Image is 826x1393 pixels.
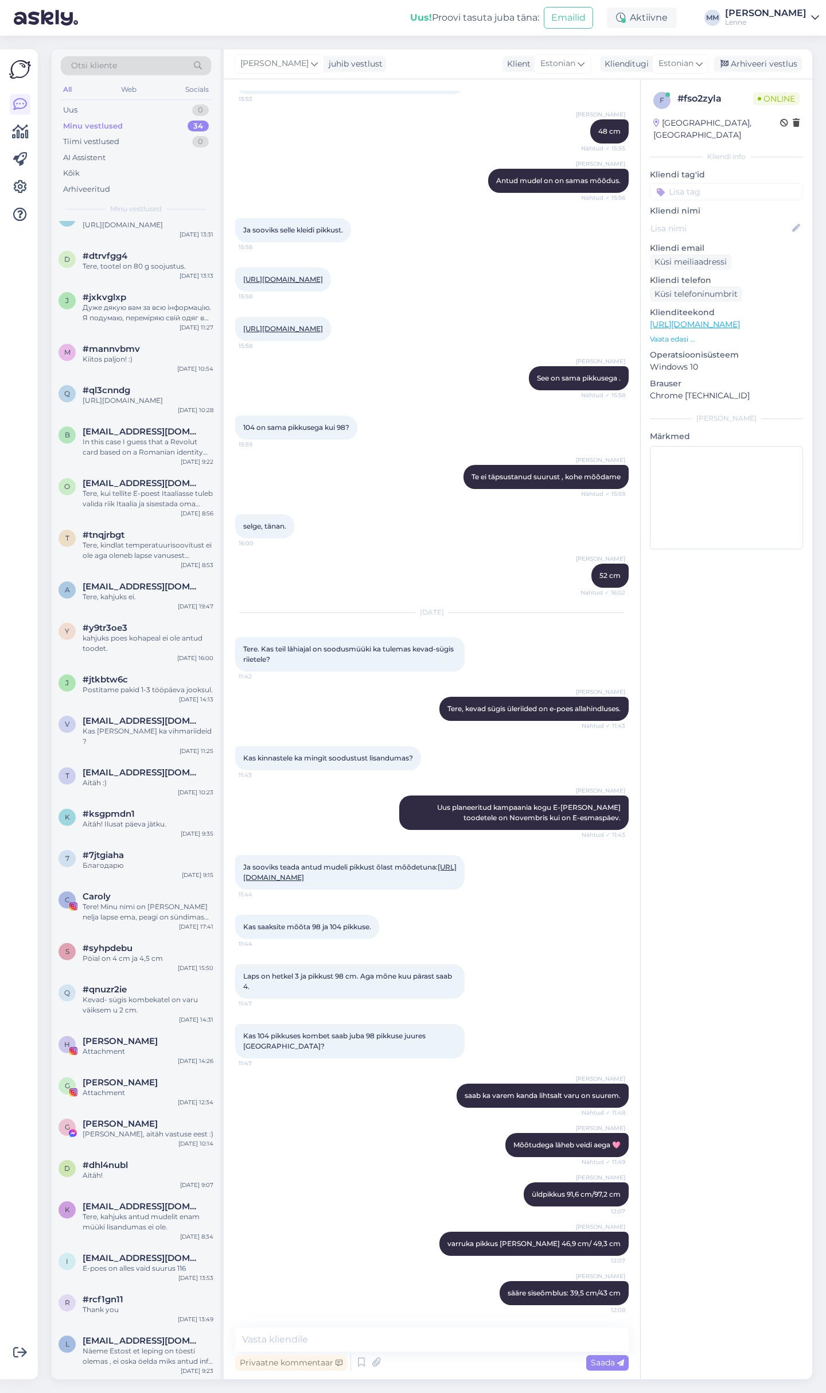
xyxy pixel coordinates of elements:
[239,672,282,681] span: 11:42
[650,152,803,162] div: Kliendi info
[239,292,282,301] span: 15:58
[178,1315,213,1324] div: [DATE] 13:49
[83,633,213,654] div: kahjuks poes kohapeal ei ole antud toodet.
[650,242,803,254] p: Kliendi email
[180,323,213,332] div: [DATE] 11:27
[239,95,282,103] span: 15:53
[180,271,213,280] div: [DATE] 13:13
[83,716,202,726] span: vizzano.official@gmail.com
[243,324,323,333] a: [URL][DOMAIN_NAME]
[83,344,140,354] span: #mannvbmv
[179,1015,213,1024] div: [DATE] 14:31
[192,104,209,116] div: 0
[582,831,625,839] span: Nähtud ✓ 11:43
[243,1031,427,1050] span: Kas 104 pikkuses kombet saab juba 98 pikkuse juures [GEOGRAPHIC_DATA]?
[83,354,213,364] div: Kiitos paljon! :)
[83,1119,158,1129] span: Grete Kaare
[83,478,202,488] span: Olgadudeva@gmail.com
[65,296,69,305] span: j
[243,972,454,991] span: Laps on hetkel 3 ja pikkust 98 cm. Aga mõne kuu pärast saab 4.
[83,302,213,323] div: Дуже дякую вам за всю інформацію. Я подумаю, переміряю свій одяг в грудях і оберу. Гарного вам дня.
[582,1158,625,1166] span: Nähtud ✓ 11:49
[178,602,213,611] div: [DATE] 19:47
[239,440,282,449] span: 15:59
[83,540,213,561] div: Tere, kindlat temperatuurisoovitust ei ole aga oleneb lapse vanusest [PERSON_NAME] lisada saabast...
[110,204,162,214] span: Minu vestlused
[83,1346,213,1367] div: Näeme Estost et leping on tòesti olemas , ei oska öelda miks antud info meie süsteemi ei jòudnud....
[576,1074,625,1083] span: [PERSON_NAME]
[472,472,621,481] span: Te ei täpsustanud suurust , kohe mõõdame
[83,1170,213,1181] div: Aitäh!
[650,286,742,302] div: Küsi telefoninumbrit
[239,342,282,350] span: 15:58
[243,645,455,663] span: Tere. Kas teil lähiajal on soodusmüüki ka tulemas kevad-sügis riietele?
[64,348,71,356] span: m
[61,82,74,97] div: All
[581,490,625,498] span: Nähtud ✓ 15:59
[83,426,202,437] span: botnariuc.i@gmail.com
[532,1190,621,1198] span: üldpikkus 91,6 cm/97,2 cm
[496,176,621,185] span: Antud mudel on on samas mõõdus.
[650,222,790,235] input: Lisa nimi
[243,423,349,432] span: 104 on sama pikkusega kui 98?
[83,220,213,230] div: [URL][DOMAIN_NAME]
[83,1077,158,1088] span: Gertu T
[650,254,731,270] div: Küsi meiliaadressi
[650,349,803,361] p: Operatsioonisüsteem
[650,274,803,286] p: Kliendi telefon
[465,1091,621,1100] span: saab ka varem kanda lihtsalt varu on suurem.
[179,695,213,704] div: [DATE] 14:13
[63,184,110,195] div: Arhiveeritud
[243,754,413,762] span: Kas kinnastele ka mingit soodustust lisandumas?
[65,854,69,863] span: 7
[64,1040,70,1049] span: H
[576,1272,625,1281] span: [PERSON_NAME]
[83,1294,123,1305] span: #rcf1gn11
[63,121,123,132] div: Minu vestlused
[581,193,625,202] span: Nähtud ✓ 15:56
[83,778,213,788] div: Aitäh :)
[598,127,621,135] span: 48 cm
[576,110,625,119] span: [PERSON_NAME]
[576,357,625,366] span: [PERSON_NAME]
[119,82,139,97] div: Web
[83,581,202,592] span: aaaydz01@gmail.com
[650,361,803,373] p: Windows 10
[239,940,282,948] span: 11:44
[243,275,323,284] a: [URL][DOMAIN_NAME]
[64,389,70,398] span: q
[83,1336,202,1346] span: liis.simson5@gmail.com
[65,1298,70,1307] span: r
[239,890,282,899] span: 11:44
[83,809,135,819] span: #ksgpmdn1
[65,895,70,904] span: C
[83,850,124,860] span: #7jtgiaha
[83,685,213,695] div: Postitame pakid 1-3 tööpäeva jooksul.
[576,1173,625,1182] span: [PERSON_NAME]
[650,334,803,344] p: Vaata edasi ...
[650,319,740,329] a: [URL][DOMAIN_NAME]
[180,1181,213,1189] div: [DATE] 9:07
[178,1098,213,1107] div: [DATE] 12:34
[537,374,621,382] span: See on sama pikkusega .
[83,674,128,685] span: #jtkbtw6c
[83,891,111,902] span: Caroly
[650,183,803,200] input: Lisa tag
[660,96,664,104] span: f
[239,771,282,779] span: 11:43
[582,1306,625,1314] span: 12:08
[607,7,677,28] div: Aktiivne
[677,92,753,106] div: # fso2zyla
[83,292,126,302] span: #jxkvglxp
[63,104,77,116] div: Uus
[83,261,213,271] div: Tere, tootel on 80 g soojustus.
[243,522,286,530] span: selge, tänan.
[540,57,575,70] span: Estonian
[178,1057,213,1065] div: [DATE] 14:26
[437,803,622,822] span: Uus planeeritud kampaania kogu E-[PERSON_NAME] toodetele on Novembris kui on E-esmaspäev.
[65,534,69,542] span: t
[243,863,457,882] span: Ja sooviks teada antud mudeli pikkust õlast mõõdetuna:
[447,704,621,713] span: Tere, kevad sügis üleriided on e-poes allahindluses.
[65,627,69,635] span: y
[65,585,70,594] span: a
